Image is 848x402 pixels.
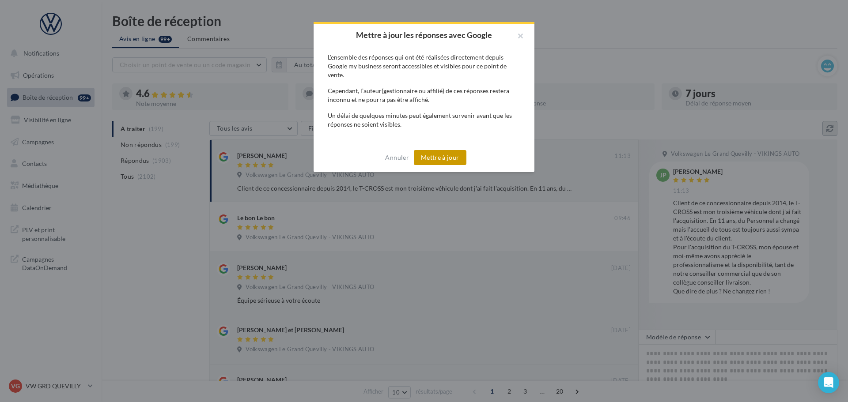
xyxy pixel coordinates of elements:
[328,31,520,39] h2: Mettre à jour les réponses avec Google
[382,152,412,163] button: Annuler
[328,53,507,79] span: L’ensemble des réponses qui ont été réalisées directement depuis Google my business seront access...
[328,86,520,104] div: Cependant, l’auteur(gestionnaire ou affilié) de ces réponses restera inconnu et ne pourra pas êtr...
[328,111,520,129] div: Un délai de quelques minutes peut également survenir avant que les réponses ne soient visibles.
[818,372,839,393] div: Open Intercom Messenger
[414,150,466,165] button: Mettre à jour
